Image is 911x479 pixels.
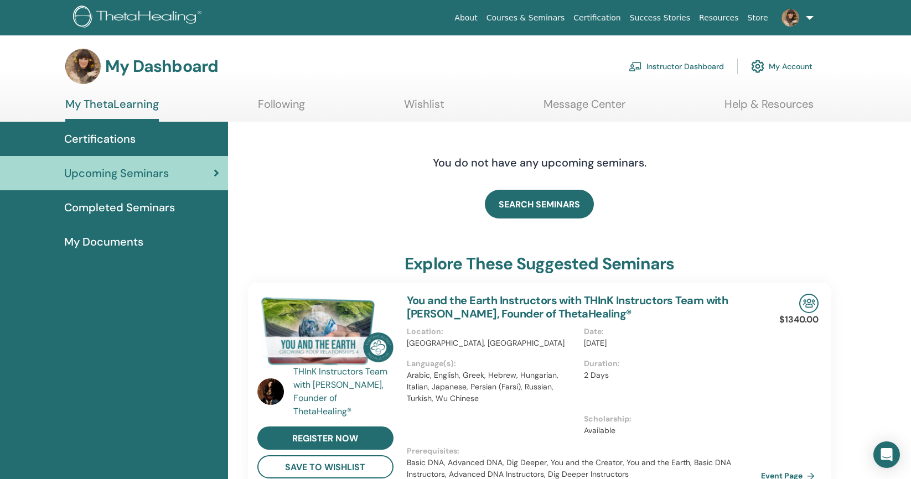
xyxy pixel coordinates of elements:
[257,378,284,405] img: default.jpg
[64,233,143,250] span: My Documents
[751,54,812,79] a: My Account
[629,54,724,79] a: Instructor Dashboard
[257,294,394,368] img: You and the Earth Instructors
[873,441,900,468] div: Open Intercom Messenger
[64,131,136,147] span: Certifications
[407,326,577,337] p: Location :
[405,254,674,274] h3: explore these suggested seminars
[584,413,754,425] p: Scholarship :
[365,156,714,169] h4: You do not have any upcoming seminars.
[407,358,577,369] p: Language(s) :
[65,97,159,122] a: My ThetaLearning
[544,97,625,119] a: Message Center
[625,8,695,28] a: Success Stories
[407,445,762,457] p: Prerequisites :
[65,49,101,84] img: default.jpg
[584,369,754,381] p: 2 Days
[724,97,814,119] a: Help & Resources
[64,165,169,181] span: Upcoming Seminars
[781,9,799,27] img: default.jpg
[584,358,754,369] p: Duration :
[584,337,754,349] p: [DATE]
[799,294,819,313] img: In-Person Seminar
[779,313,819,326] p: $1340.00
[499,199,580,210] span: SEARCH SEMINARS
[584,326,754,337] p: Date :
[407,369,577,404] p: Arabic, English, Greek, Hebrew, Hungarian, Italian, Japanese, Persian (Farsi), Russian, Turkish, ...
[629,61,642,71] img: chalkboard-teacher.svg
[485,190,594,218] a: SEARCH SEMINARS
[743,8,773,28] a: Store
[292,433,358,444] span: register now
[293,365,396,418] a: THInK Instructors Team with [PERSON_NAME], Founder of ThetaHealing®
[105,56,218,76] h3: My Dashboard
[584,425,754,436] p: Available
[407,337,577,349] p: [GEOGRAPHIC_DATA], [GEOGRAPHIC_DATA]
[258,97,305,119] a: Following
[450,8,482,28] a: About
[257,455,394,478] button: save to wishlist
[73,6,205,30] img: logo.png
[695,8,743,28] a: Resources
[407,293,728,321] a: You and the Earth Instructors with THInK Instructors Team with [PERSON_NAME], Founder of ThetaHea...
[257,426,394,450] a: register now
[751,57,764,76] img: cog.svg
[404,97,444,119] a: Wishlist
[64,199,175,216] span: Completed Seminars
[569,8,625,28] a: Certification
[482,8,570,28] a: Courses & Seminars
